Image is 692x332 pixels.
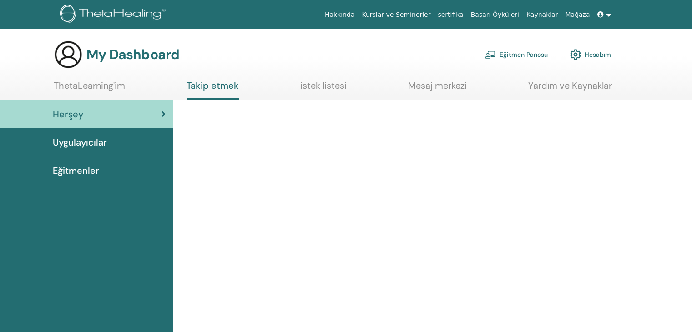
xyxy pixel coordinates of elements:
[53,164,99,177] span: Eğitmenler
[321,6,359,23] a: Hakkında
[408,80,467,98] a: Mesaj merkezi
[187,80,239,100] a: Takip etmek
[54,80,125,98] a: ThetaLearning'im
[523,6,562,23] a: Kaynaklar
[53,136,107,149] span: Uygulayıcılar
[434,6,467,23] a: sertifika
[300,80,347,98] a: istek listesi
[358,6,434,23] a: Kurslar ve Seminerler
[485,50,496,59] img: chalkboard-teacher.svg
[60,5,169,25] img: logo.png
[485,45,548,65] a: Eğitmen Panosu
[570,47,581,62] img: cog.svg
[86,46,179,63] h3: My Dashboard
[467,6,523,23] a: Başarı Öyküleri
[561,6,593,23] a: Mağaza
[53,107,83,121] span: Herşey
[570,45,611,65] a: Hesabım
[54,40,83,69] img: generic-user-icon.jpg
[528,80,612,98] a: Yardım ve Kaynaklar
